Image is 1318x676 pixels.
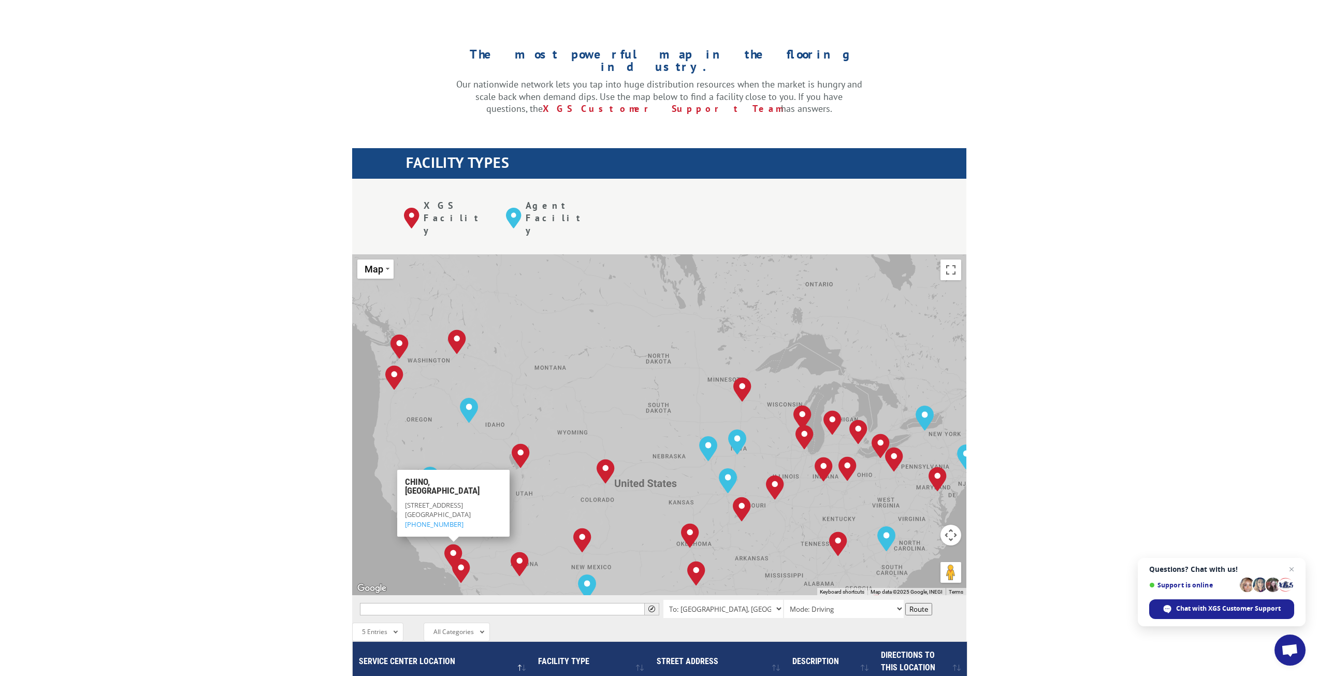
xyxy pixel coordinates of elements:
[681,523,699,548] div: Oklahoma City, OK
[406,155,966,175] h1: FACILITY TYPES
[452,558,470,583] div: San Diego, CA
[823,410,842,435] div: Grand Rapids, MI
[424,199,490,236] p: XGS Facility
[597,459,615,484] div: Denver, CO
[648,606,655,612] span: 
[1176,604,1281,613] span: Chat with XGS Customer Support
[733,377,751,402] div: Minneapolis, MN
[385,365,403,390] div: Portland, OR
[940,525,961,545] button: Map camera controls
[1274,635,1306,666] a: Open chat
[871,589,943,595] span: Map data ©2025 Google, INEGI
[460,398,478,423] div: Boise, ID
[793,405,812,430] div: Milwaukee, WI
[766,475,784,500] div: St. Louis, MO
[687,561,705,586] div: Dallas, TX
[872,434,890,458] div: Cleveland, OH
[792,656,839,666] span: Description
[511,552,529,577] div: Phoenix, AZ
[877,526,895,551] div: Charlotte, NC
[949,589,963,595] a: Terms
[543,103,781,114] a: XGS Customer Support Team
[699,436,717,461] div: Omaha, NE
[1149,599,1294,619] span: Chat with XGS Customer Support
[644,603,659,615] button: 
[405,500,463,510] span: [STREET_ADDRESS]
[357,260,394,279] button: Change map style
[916,406,934,430] div: Rochester, NY
[815,457,833,482] div: Indianapolis, IN
[405,519,464,528] a: [PHONE_NUMBER]
[359,656,455,666] span: Service center location
[390,334,409,359] div: Kent, WA
[405,478,502,500] h3: Chino, [GEOGRAPHIC_DATA]
[578,574,596,599] div: El Paso, TX
[957,444,975,469] div: Elizabeth, NJ
[733,497,751,522] div: Springfield, MO
[512,443,530,468] div: Salt Lake City, UT
[795,425,814,450] div: Chicago, IL
[905,603,932,615] button: Route
[448,329,466,354] div: Spokane, WA
[728,429,746,454] div: Des Moines, IA
[929,467,947,492] div: Baltimore, MD
[573,528,591,553] div: Albuquerque, NM
[355,582,389,595] img: Google
[365,264,383,275] span: Map
[1149,565,1294,573] span: Questions? Chat with us!
[885,447,903,472] div: Pittsburgh, PA
[940,562,961,583] button: Drag Pegman onto the map to open Street View
[456,78,862,115] p: Our nationwide network lets you tap into huge distribution resources when the market is hungry an...
[526,199,592,236] p: Agent Facility
[829,531,847,556] div: Tunnel Hill, GA
[421,467,439,492] div: Reno, NV
[820,588,864,596] button: Keyboard shortcuts
[362,627,387,636] span: 5 Entries
[498,474,505,481] span: Close
[719,468,737,493] div: Kansas City, MO
[940,260,961,280] button: Toggle fullscreen view
[355,582,389,595] a: Open this area in Google Maps (opens a new window)
[838,456,857,481] div: Dayton, OH
[433,627,474,636] span: All Categories
[849,420,867,444] div: Detroit, MI
[1149,581,1236,589] span: Support is online
[444,544,462,569] div: Chino, CA
[456,48,862,78] h1: The most powerful map in the flooring industry.
[405,510,471,519] span: [GEOGRAPHIC_DATA]
[657,656,718,666] span: Street Address
[881,650,935,672] span: Directions to this location
[538,656,589,666] span: Facility Type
